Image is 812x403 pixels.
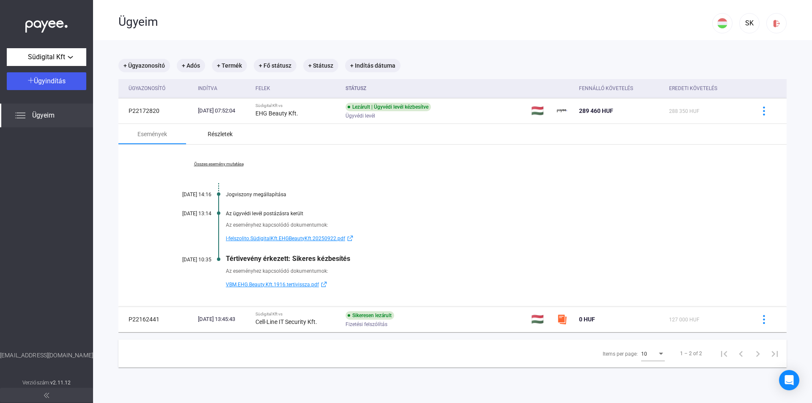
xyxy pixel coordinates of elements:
[44,393,49,398] img: arrow-double-left-grey.svg
[716,345,732,362] button: First page
[198,107,249,115] div: [DATE] 07:52:04
[346,103,431,111] div: Lezárult | Ügyvédi levél kézbesítve
[226,267,744,275] div: Az eseményhez kapcsolódó dokumentumok:
[7,48,86,66] button: Südigital Kft
[7,72,86,90] button: Ügyindítás
[669,83,744,93] div: Eredeti követelés
[226,233,345,244] span: l-felszolito.SüdigitalKft.EHGBeautyKft.20250922.pdf
[118,307,195,332] td: P22162441
[34,77,66,85] span: Ügyindítás
[603,349,638,359] div: Items per page:
[50,380,71,386] strong: v2.11.12
[641,348,665,359] mat-select: Items per page:
[732,345,749,362] button: Previous page
[557,314,567,324] img: szamlazzhu-mini
[641,351,647,357] span: 10
[342,79,528,98] th: Státusz
[226,192,744,197] div: Jogviszony megállapítása
[669,317,700,323] span: 127 000 HUF
[255,83,339,93] div: Felek
[766,345,783,362] button: Last page
[212,59,247,72] mat-chip: + Termék
[669,83,717,93] div: Eredeti követelés
[198,83,249,93] div: Indítva
[766,13,787,33] button: logout-red
[755,102,773,120] button: more-blue
[760,107,768,115] img: more-blue
[254,59,296,72] mat-chip: + Fő státusz
[579,107,613,114] span: 289 460 HUF
[749,345,766,362] button: Next page
[345,59,401,72] mat-chip: + Indítás dátuma
[226,211,744,217] div: Az ügyvédi levél postázásra került
[346,311,394,320] div: Sikeresen lezárult
[129,83,191,93] div: Ügyazonosító
[118,15,712,29] div: Ügyeim
[579,83,662,93] div: Fennálló követelés
[226,280,319,290] span: VBM.EHG.Beauty.Kft.1916.tertivissza.pdf
[198,83,217,93] div: Indítva
[345,235,355,241] img: external-link-blue
[28,52,65,62] span: Südigital Kft
[255,110,298,117] strong: EHG Beauty Kft.
[118,59,170,72] mat-chip: + Ügyazonosító
[25,16,68,33] img: white-payee-white-dot.svg
[712,13,732,33] button: HU
[760,315,768,324] img: more-blue
[319,281,329,288] img: external-link-blue
[118,98,195,123] td: P22172820
[28,77,34,83] img: plus-white.svg
[680,348,702,359] div: 1 – 2 of 2
[129,83,165,93] div: Ügyazonosító
[717,18,727,28] img: HU
[255,103,339,108] div: Südigital Kft vs
[346,111,375,121] span: Ügyvédi levél
[226,255,744,263] div: Tértivevény érkezett: Sikeres kézbesítés
[528,98,553,123] td: 🇭🇺
[528,307,553,332] td: 🇭🇺
[742,18,757,28] div: SK
[161,257,211,263] div: [DATE] 10:35
[755,310,773,328] button: more-blue
[177,59,205,72] mat-chip: + Adós
[303,59,338,72] mat-chip: + Státusz
[346,319,387,329] span: Fizetési felszólítás
[779,370,799,390] div: Open Intercom Messenger
[161,162,277,167] a: Összes esemény mutatása
[198,315,249,323] div: [DATE] 13:45:43
[255,312,339,317] div: Südigital Kft vs
[137,129,167,139] div: Események
[579,316,595,323] span: 0 HUF
[226,221,744,229] div: Az eseményhez kapcsolódó dokumentumok:
[739,13,760,33] button: SK
[255,83,270,93] div: Felek
[226,233,744,244] a: l-felszolito.SüdigitalKft.EHGBeautyKft.20250922.pdfexternal-link-blue
[772,19,781,28] img: logout-red
[579,83,633,93] div: Fennálló követelés
[669,108,700,114] span: 288 350 HUF
[208,129,233,139] div: Részletek
[15,110,25,121] img: list.svg
[226,280,744,290] a: VBM.EHG.Beauty.Kft.1916.tertivissza.pdfexternal-link-blue
[32,110,55,121] span: Ügyeim
[557,106,567,116] img: payee-logo
[255,318,317,325] strong: Cell-Line IT Security Kft.
[161,192,211,197] div: [DATE] 14:16
[161,211,211,217] div: [DATE] 13:14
